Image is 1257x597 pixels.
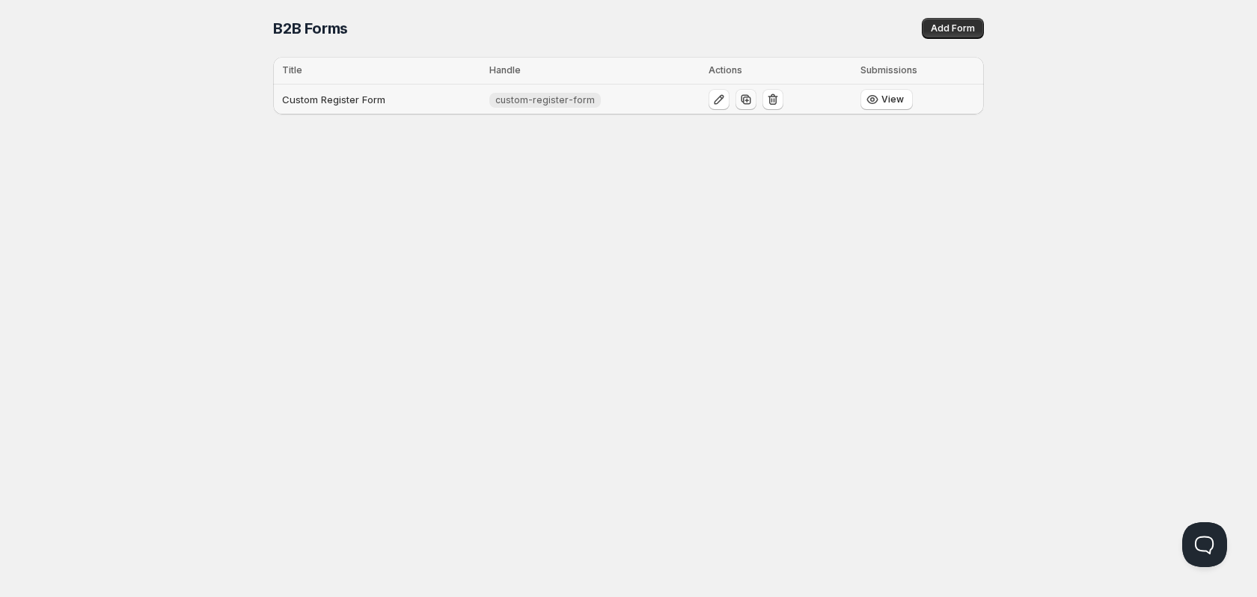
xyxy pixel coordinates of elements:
button: Add Form [922,18,984,39]
span: View [881,94,904,105]
span: Add Form [931,22,975,34]
span: Submissions [860,64,917,76]
span: Handle [489,64,521,76]
span: custom-register-form [495,94,595,106]
button: View [860,89,913,110]
iframe: Help Scout Beacon - Open [1182,522,1227,567]
span: Title [282,64,302,76]
td: Custom Register Form [273,85,485,115]
span: B2B Forms [273,19,348,37]
span: Actions [709,64,742,76]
